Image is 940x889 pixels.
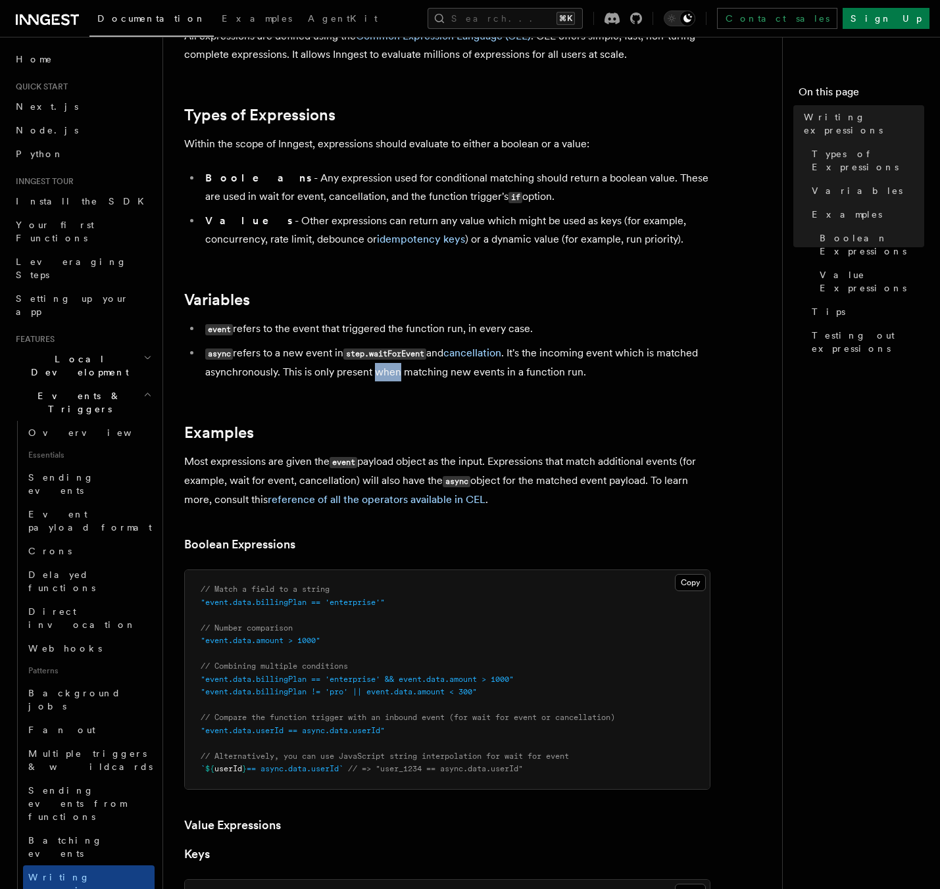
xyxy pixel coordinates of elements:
span: "event.data.billingPlan != 'pro' || event.data.amount < 300" [201,687,477,696]
span: "event.data.userId == async.data.userId" [201,726,385,735]
code: step.waitForEvent [343,348,426,360]
span: Crons [28,546,72,556]
span: Install the SDK [16,196,152,206]
a: Tips [806,300,924,324]
a: Boolean Expressions [814,226,924,263]
span: // Match a field to a string [201,585,330,594]
span: "event.data.amount > 1000" [201,636,320,645]
span: Multiple triggers & wildcards [28,748,153,772]
span: } [242,764,247,773]
span: Testing out expressions [812,329,924,355]
li: refers to a new event in and . It's the incoming event which is matched asynchronously. This is o... [201,344,710,381]
span: "event.data.billingPlan == 'enterprise' && event.data.amount > 1000" [201,675,514,684]
span: Batching events [28,835,103,859]
span: // Compare the function trigger with an inbound event (for wait for event or cancellation) [201,713,615,722]
span: Value Expressions [820,268,924,295]
button: Search...⌘K [428,8,583,29]
a: AgentKit [300,4,385,36]
span: ${ [205,764,214,773]
span: Setting up your app [16,293,129,317]
span: Node.js [16,125,78,135]
span: Variables [812,184,903,197]
kbd: ⌘K [557,12,575,25]
span: == async.data.userId` [247,764,343,773]
span: userId [214,764,242,773]
code: if [508,192,522,203]
span: Quick start [11,82,68,92]
span: Webhooks [28,643,102,654]
span: Leveraging Steps [16,256,127,280]
span: Home [16,53,53,66]
span: Local Development [11,352,143,379]
a: Batching events [23,829,155,865]
li: - Any expression used for conditional matching should return a boolean value. These are used in w... [201,169,710,206]
span: Next.js [16,101,78,112]
a: Testing out expressions [806,324,924,360]
span: Overview [28,427,164,438]
span: Your first Functions [16,220,94,243]
span: Examples [222,13,292,24]
code: async [205,348,233,360]
button: Events & Triggers [11,384,155,421]
span: Examples [812,208,882,221]
span: // Combining multiple conditions [201,661,348,671]
span: Documentation [97,13,206,24]
a: Boolean Expressions [184,535,295,554]
span: Fan out [28,725,95,735]
button: Copy [675,574,706,591]
button: Toggle dark mode [664,11,695,26]
span: Sending events [28,472,94,496]
a: Sending events from functions [23,779,155,829]
a: Next.js [11,95,155,118]
code: async [443,476,470,487]
a: Variables [184,291,250,309]
a: Value Expressions [814,263,924,300]
span: Types of Expressions [812,147,924,174]
a: Webhooks [23,637,155,660]
span: Sending events from functions [28,785,126,822]
a: Sending events [23,466,155,502]
a: Direct invocation [23,600,155,637]
li: refers to the event that triggered the function run, in every case. [201,320,710,339]
span: Writing expressions [804,110,924,137]
a: Keys [184,845,210,863]
a: idempotency keys [377,233,465,245]
span: ` [201,764,205,773]
span: // Alternatively, you can use JavaScript string interpolation for wait for event [201,752,569,761]
span: Event payload format [28,509,152,533]
a: Crons [23,539,155,563]
a: Event payload format [23,502,155,539]
a: Value Expressions [184,816,281,834]
a: Overview [23,421,155,445]
strong: Values [205,214,295,227]
a: Fan out [23,718,155,742]
li: - Other expressions can return any value which might be used as keys (for example, concurrency, r... [201,212,710,249]
span: Tips [812,305,845,318]
span: // => "user_1234 == async.data.userId" [348,764,523,773]
a: Home [11,47,155,71]
span: // Number comparison [201,623,293,633]
a: cancellation [443,347,501,359]
a: Variables [806,179,924,203]
a: Delayed functions [23,563,155,600]
a: Types of Expressions [806,142,924,179]
span: Essentials [23,445,155,466]
span: Python [16,149,64,159]
a: Writing expressions [799,105,924,142]
span: Boolean Expressions [820,231,924,258]
a: Background jobs [23,681,155,718]
span: Background jobs [28,688,121,711]
a: Python [11,142,155,166]
code: event [205,324,233,335]
a: Examples [214,4,300,36]
strong: Booleans [205,172,314,184]
a: Examples [184,423,254,442]
p: Within the scope of Inngest, expressions should evaluate to either a boolean or a value: [184,135,710,153]
span: Features [11,334,55,345]
code: event [330,457,357,468]
span: "event.data.billingPlan == 'enterprise'" [201,598,385,607]
span: Inngest tour [11,176,74,187]
span: Events & Triggers [11,389,143,416]
a: Multiple triggers & wildcards [23,742,155,779]
a: Types of Expressions [184,106,335,124]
